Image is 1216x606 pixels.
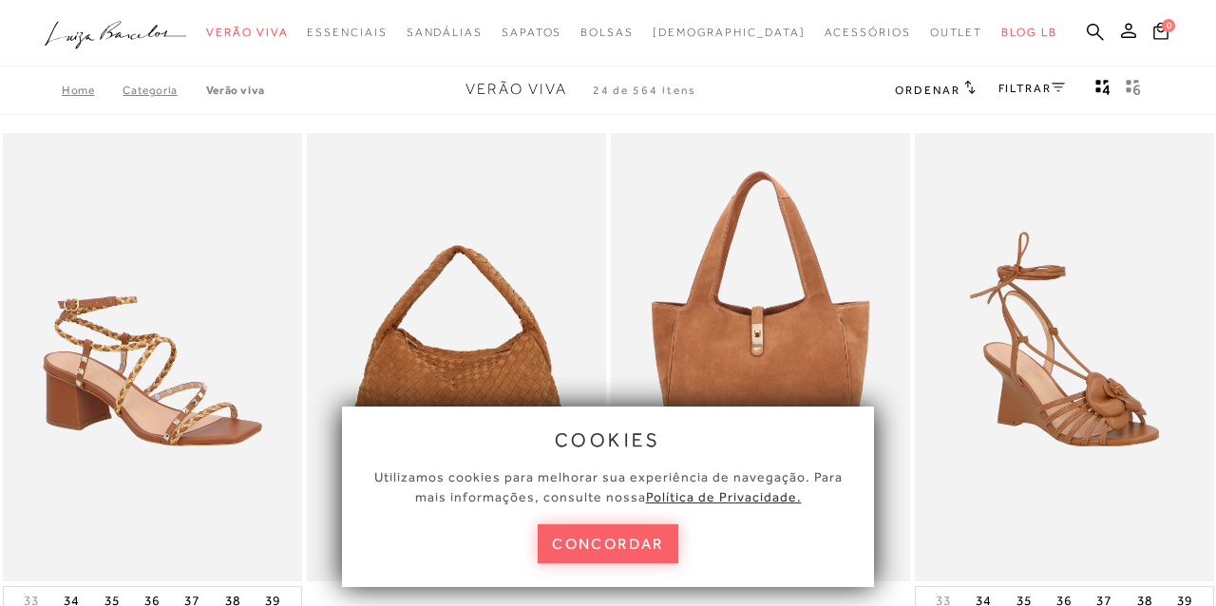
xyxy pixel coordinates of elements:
a: noSubCategoriesText [502,15,561,50]
a: noSubCategoriesText [653,15,806,50]
a: SANDÁLIA EM COURO CARAMELO COM SALTO MÉDIO E TIRAS TRANÇADAS TRICOLOR SANDÁLIA EM COURO CARAMELO ... [5,136,300,579]
a: noSubCategoriesText [307,15,387,50]
span: Ordenar [895,84,959,97]
a: Política de Privacidade. [646,489,802,504]
a: Categoria [123,84,205,97]
a: BLOG LB [1001,15,1056,50]
a: noSubCategoriesText [206,15,288,50]
span: Acessórios [825,26,911,39]
span: Bolsas [580,26,634,39]
span: Verão Viva [465,81,567,98]
span: 24 de 564 itens [593,84,697,97]
span: [DEMOGRAPHIC_DATA] [653,26,806,39]
span: Verão Viva [206,26,288,39]
span: cookies [555,429,661,450]
span: Outlet [930,26,983,39]
a: BOLSA MÉDIA EM CAMURÇA CARAMELO COM FECHO DOURADO BOLSA MÉDIA EM CAMURÇA CARAMELO COM FECHO DOURADO [613,136,908,579]
a: SANDÁLIA ANABELA EM COURO CARAMELO AMARRAÇÃO E APLICAÇÃO FLORAL SANDÁLIA ANABELA EM COURO CARAMEL... [917,136,1212,579]
a: Home [62,84,123,97]
span: 0 [1162,19,1175,32]
button: 0 [1148,21,1174,47]
a: noSubCategoriesText [407,15,483,50]
button: concordar [538,524,678,563]
span: Utilizamos cookies para melhorar sua experiência de navegação. Para mais informações, consulte nossa [374,469,843,504]
img: SANDÁLIA EM COURO CARAMELO COM SALTO MÉDIO E TIRAS TRANÇADAS TRICOLOR [5,136,300,579]
span: BLOG LB [1001,26,1056,39]
span: Sapatos [502,26,561,39]
button: gridText6Desc [1120,78,1147,103]
a: Verão Viva [206,84,265,97]
span: Sandálias [407,26,483,39]
img: BOLSA HOBO EM CAMURÇA TRESSÊ CARAMELO GRANDE [309,136,604,579]
button: Mostrar 4 produtos por linha [1090,78,1116,103]
a: noSubCategoriesText [580,15,634,50]
a: noSubCategoriesText [930,15,983,50]
a: FILTRAR [998,82,1065,95]
img: BOLSA MÉDIA EM CAMURÇA CARAMELO COM FECHO DOURADO [613,136,908,579]
a: noSubCategoriesText [825,15,911,50]
a: BOLSA HOBO EM CAMURÇA TRESSÊ CARAMELO GRANDE BOLSA HOBO EM CAMURÇA TRESSÊ CARAMELO GRANDE [309,136,604,579]
img: SANDÁLIA ANABELA EM COURO CARAMELO AMARRAÇÃO E APLICAÇÃO FLORAL [917,136,1212,579]
span: Essenciais [307,26,387,39]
